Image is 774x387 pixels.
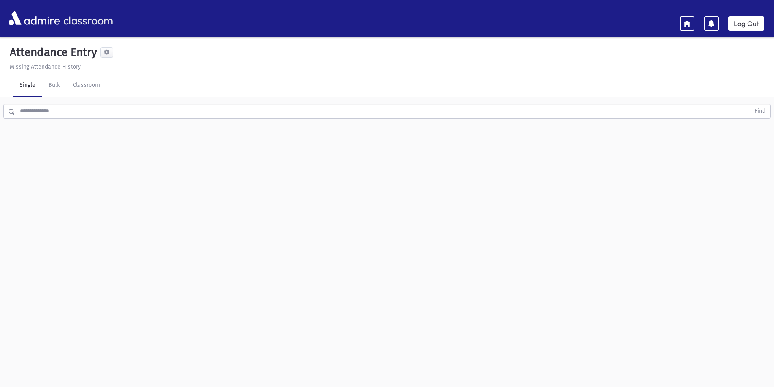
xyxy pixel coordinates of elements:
a: Log Out [728,16,764,31]
a: Classroom [66,74,106,97]
a: Single [13,74,42,97]
a: Bulk [42,74,66,97]
button: Find [750,104,770,118]
h5: Attendance Entry [7,45,97,59]
a: Missing Attendance History [7,63,81,70]
img: AdmirePro [7,9,62,27]
span: classroom [62,7,113,29]
u: Missing Attendance History [10,63,81,70]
